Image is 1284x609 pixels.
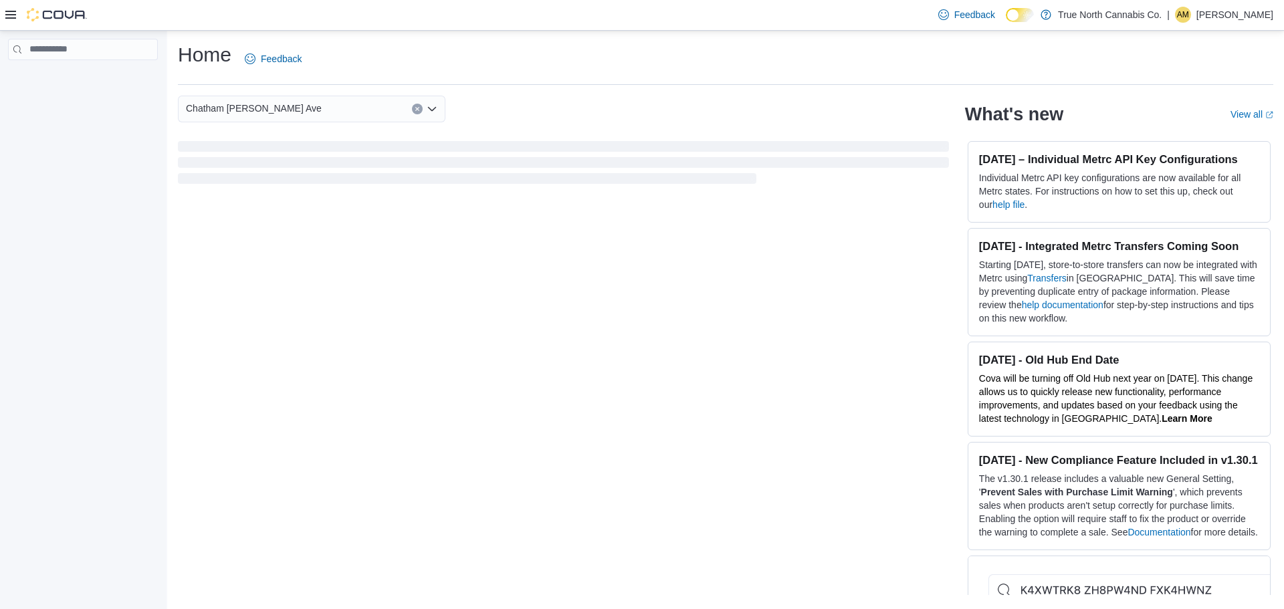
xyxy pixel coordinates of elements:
[27,8,87,21] img: Cova
[178,41,231,68] h1: Home
[1162,413,1212,424] a: Learn More
[1177,7,1189,23] span: AM
[979,239,1259,253] h3: [DATE] - Integrated Metrc Transfers Coming Soon
[1167,7,1170,23] p: |
[1175,7,1191,23] div: Aaron McConnell
[979,258,1259,325] p: Starting [DATE], store-to-store transfers can now be integrated with Metrc using in [GEOGRAPHIC_D...
[979,152,1259,166] h3: [DATE] – Individual Metrc API Key Configurations
[239,45,307,72] a: Feedback
[261,52,302,66] span: Feedback
[933,1,1000,28] a: Feedback
[1058,7,1162,23] p: True North Cannabis Co.
[979,353,1259,366] h3: [DATE] - Old Hub End Date
[8,63,158,95] nav: Complex example
[178,144,949,187] span: Loading
[1027,273,1067,283] a: Transfers
[1006,8,1034,22] input: Dark Mode
[412,104,423,114] button: Clear input
[1022,299,1103,310] a: help documentation
[965,104,1063,125] h2: What's new
[954,8,995,21] span: Feedback
[979,472,1259,539] p: The v1.30.1 release includes a valuable new General Setting, ' ', which prevents sales when produ...
[1006,22,1006,23] span: Dark Mode
[1128,527,1190,537] a: Documentation
[979,373,1253,424] span: Cova will be turning off Old Hub next year on [DATE]. This change allows us to quickly release ne...
[979,171,1259,211] p: Individual Metrc API key configurations are now available for all Metrc states. For instructions ...
[979,453,1259,467] h3: [DATE] - New Compliance Feature Included in v1.30.1
[186,100,322,116] span: Chatham [PERSON_NAME] Ave
[427,104,437,114] button: Open list of options
[1196,7,1273,23] p: [PERSON_NAME]
[1265,111,1273,119] svg: External link
[1230,109,1273,120] a: View allExternal link
[992,199,1025,210] a: help file
[981,487,1173,497] strong: Prevent Sales with Purchase Limit Warning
